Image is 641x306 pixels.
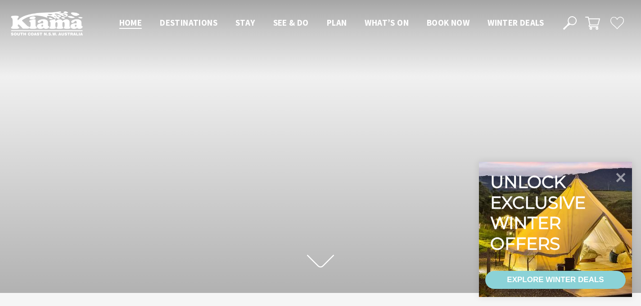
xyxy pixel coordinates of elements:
span: Book now [427,17,469,28]
span: Winter Deals [488,17,544,28]
span: Home [119,17,142,28]
nav: Main Menu [110,16,553,31]
div: EXPLORE WINTER DEALS [507,271,604,289]
span: See & Do [273,17,309,28]
a: EXPLORE WINTER DEALS [485,271,626,289]
span: Destinations [160,17,217,28]
div: Unlock exclusive winter offers [490,172,590,254]
span: Stay [235,17,255,28]
img: Kiama Logo [11,11,83,36]
span: Plan [327,17,347,28]
span: What’s On [365,17,409,28]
